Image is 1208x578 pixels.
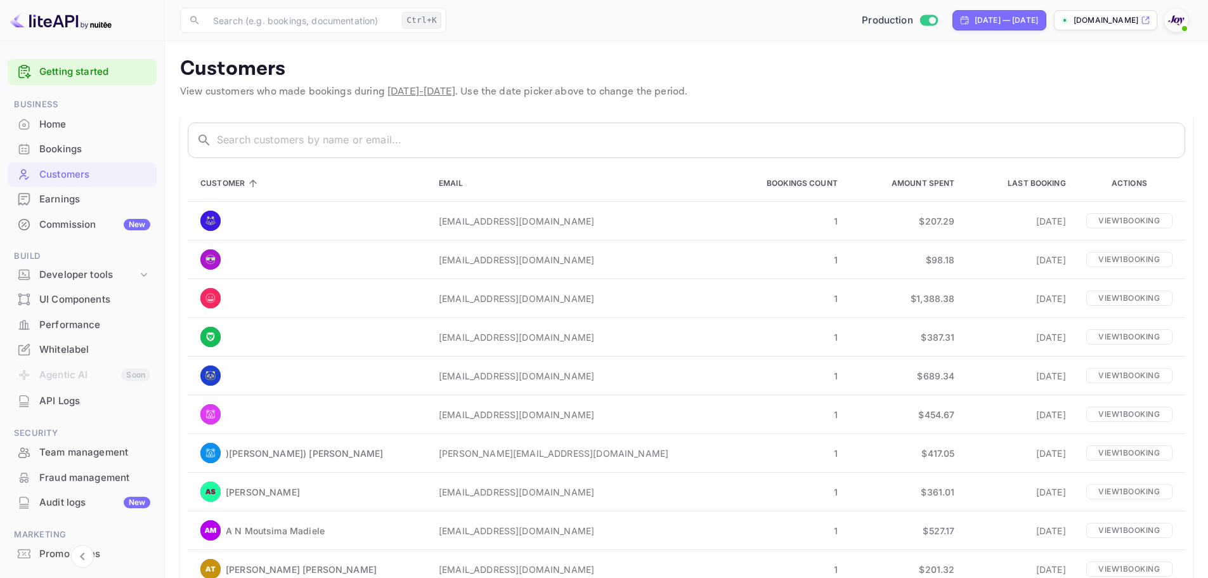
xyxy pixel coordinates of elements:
span: Last Booking [991,176,1066,191]
div: Fraud management [39,471,150,485]
div: Home [8,112,157,137]
div: Team management [8,440,157,465]
p: [DATE] [975,331,1065,344]
div: Bookings [8,137,157,162]
div: Audit logsNew [8,490,157,515]
img: LiteAPI logo [10,10,112,30]
p: A N Moutsima Madiele [226,524,325,537]
p: [EMAIL_ADDRESS][DOMAIN_NAME] [439,485,711,499]
button: Collapse navigation [71,545,94,568]
p: View 1 booking [1086,445,1172,461]
div: Developer tools [8,264,157,286]
p: View 1 booking [1086,484,1172,499]
p: 1 [732,563,838,576]
p: View 1 booking [1086,291,1172,306]
a: Fraud management [8,466,157,489]
div: UI Components [39,292,150,307]
a: Earnings [8,187,157,211]
p: [DATE] [975,447,1065,460]
p: [EMAIL_ADDRESS][DOMAIN_NAME] [439,563,711,576]
p: 1 [732,292,838,305]
p: [PERSON_NAME][EMAIL_ADDRESS][DOMAIN_NAME] [439,447,711,460]
p: $454.67 [858,408,955,421]
img: A C Sheldrake [200,482,221,502]
p: [EMAIL_ADDRESS][DOMAIN_NAME] [439,408,711,421]
p: View 1 booking [1086,562,1172,577]
div: API Logs [39,394,150,409]
span: Marketing [8,528,157,542]
div: New [124,497,150,508]
p: 1 [732,253,838,266]
p: [DATE] [975,214,1065,228]
div: CommissionNew [8,213,157,237]
div: Performance [39,318,150,332]
div: Fraud management [8,466,157,490]
a: Audit logsNew [8,490,157,514]
p: 1 [732,331,838,344]
p: [DATE] [975,253,1065,266]
a: CommissionNew [8,213,157,236]
p: 1 [732,447,838,460]
a: Promo codes [8,542,157,565]
span: Bookings Count [750,176,838,191]
p: $527.17 [858,524,955,537]
div: Earnings [39,192,150,207]
p: View 1 booking [1086,213,1172,228]
p: [EMAIL_ADDRESS][DOMAIN_NAME] [439,292,711,305]
a: Performance [8,313,157,336]
p: [EMAIL_ADDRESS][DOMAIN_NAME] [439,214,711,228]
input: Search customers by name or email... [217,122,1185,158]
div: Home [39,117,150,132]
p: $361.01 [858,485,955,499]
img: )darryl) Dayo Sulekoiki [200,443,221,463]
div: Developer tools [39,268,138,282]
input: Search (e.g. bookings, documentation) [205,8,397,33]
p: 1 [732,408,838,421]
span: Email [439,176,479,191]
div: Ctrl+K [402,12,441,29]
div: Customers [39,167,150,182]
p: View 1 booking [1086,368,1172,383]
div: Bookings [39,142,150,157]
p: $98.18 [858,253,955,266]
p: View 1 booking [1086,329,1172,345]
p: [DATE] [975,485,1065,499]
p: [DATE] [975,292,1065,305]
span: Amount Spent [875,176,955,191]
div: Earnings [8,187,157,212]
p: $417.05 [858,447,955,460]
p: [DATE] [975,524,1065,537]
div: Promo codes [8,542,157,567]
div: New [124,219,150,230]
p: 1 [732,214,838,228]
div: Whitelabel [8,338,157,362]
div: Getting started [8,59,157,85]
p: View 1 booking [1086,523,1172,538]
span: Security [8,426,157,440]
div: Performance [8,313,157,338]
a: Bookings [8,137,157,161]
p: Customers [180,56,1193,82]
a: Home [8,112,157,136]
p: [EMAIL_ADDRESS][DOMAIN_NAME] [439,331,711,344]
p: [PERSON_NAME] [PERSON_NAME] [226,563,377,576]
span: Business [8,98,157,112]
img: With Joy [1166,10,1186,30]
span: [DATE] - [DATE] [387,85,455,98]
p: 1 [732,485,838,499]
p: $689.34 [858,369,955,383]
p: [EMAIL_ADDRESS][DOMAIN_NAME] [439,524,711,537]
p: $1,388.38 [858,292,955,305]
p: View 1 booking [1086,252,1172,267]
p: [EMAIL_ADDRESS][DOMAIN_NAME] [439,369,711,383]
div: Customers [8,162,157,187]
span: Production [862,13,913,28]
span: View customers who made bookings during . Use the date picker above to change the period. [180,85,687,98]
a: Getting started [39,65,150,79]
div: API Logs [8,389,157,414]
div: Team management [39,445,150,460]
div: Switch to Sandbox mode [857,13,942,28]
p: 1 [732,369,838,383]
p: [DATE] [975,369,1065,383]
p: [DATE] [975,408,1065,421]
